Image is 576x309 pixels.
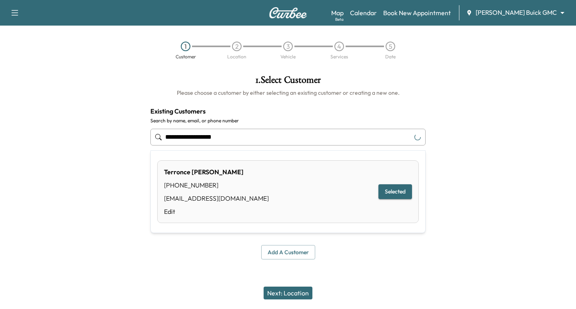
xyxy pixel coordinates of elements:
div: 4 [334,42,344,51]
div: [PHONE_NUMBER] [164,180,269,190]
div: Vehicle [280,54,296,59]
a: Book New Appointment [383,8,451,18]
img: Curbee Logo [269,7,307,18]
div: Location [227,54,246,59]
div: Customer [176,54,196,59]
button: Selected [378,184,412,199]
div: [EMAIL_ADDRESS][DOMAIN_NAME] [164,193,269,203]
div: Services [330,54,348,59]
h6: Please choose a customer by either selecting an existing customer or creating a new one. [150,89,426,97]
h4: Existing Customers [150,106,426,116]
span: [PERSON_NAME] Buick GMC [476,8,557,17]
button: Next: Location [264,287,312,299]
a: Calendar [350,8,377,18]
a: MapBeta [331,8,344,18]
div: Beta [335,16,344,22]
div: 3 [283,42,293,51]
div: 1 [181,42,190,51]
div: Date [385,54,396,59]
label: Search by name, email, or phone number [150,118,426,124]
a: Edit [164,207,269,216]
h1: 1 . Select Customer [150,75,426,89]
div: Terronce [PERSON_NAME] [164,167,269,177]
div: 2 [232,42,242,51]
div: 5 [386,42,395,51]
button: Add a customer [261,245,315,260]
